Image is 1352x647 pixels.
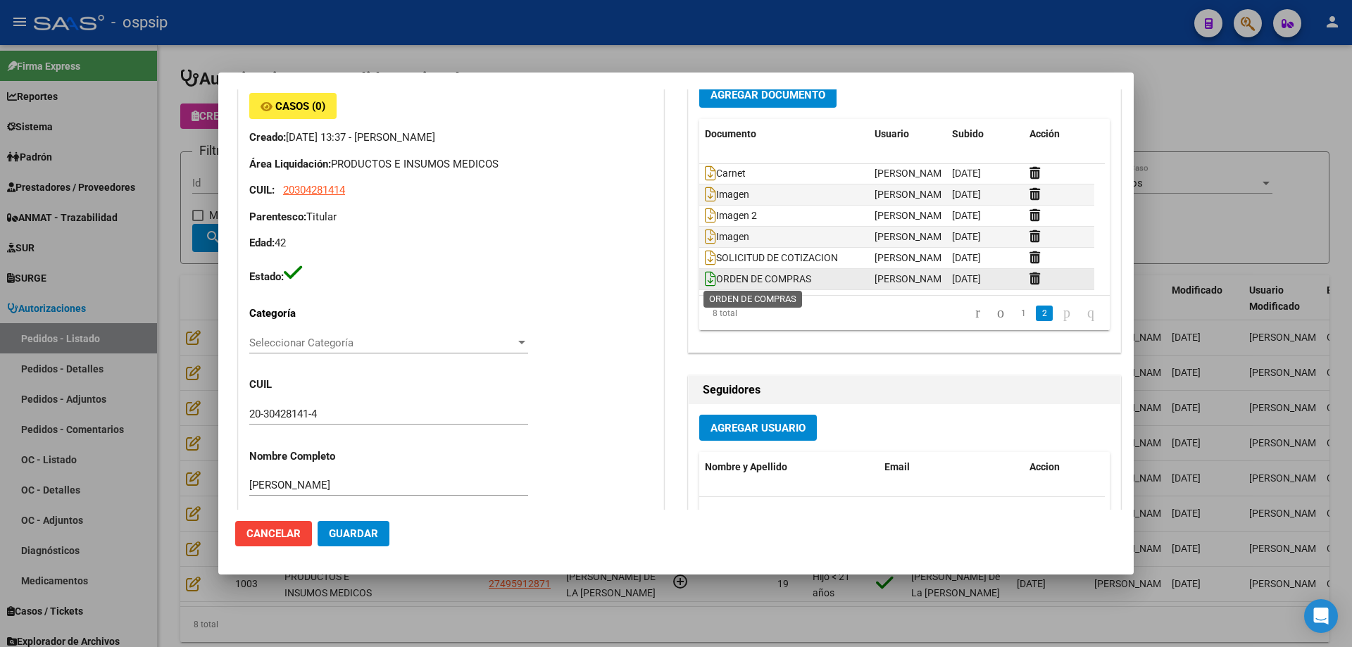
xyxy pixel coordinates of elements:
p: Titular [249,209,653,225]
span: Casos (0) [275,100,325,113]
span: [DATE] [952,231,981,242]
datatable-header-cell: Accion [1024,452,1094,482]
a: go to first page [969,306,987,321]
span: Accion [1029,461,1060,472]
div: No data to display [699,497,1105,532]
span: [PERSON_NAME] [875,273,950,284]
span: Imagen [705,231,749,242]
span: [PERSON_NAME] [875,210,950,221]
datatable-header-cell: Acción [1024,119,1094,149]
li: page 1 [1013,301,1034,325]
button: Agregar Usuario [699,415,817,441]
p: CUIL [249,377,370,393]
span: Subido [952,128,984,139]
span: Email [884,461,910,472]
datatable-header-cell: Subido [946,119,1024,149]
span: Usuario [875,128,909,139]
p: [DATE] 13:37 - [PERSON_NAME] [249,130,653,146]
span: Acción [1029,128,1060,139]
span: [DATE] [952,273,981,284]
button: Casos (0) [249,93,337,119]
span: [PERSON_NAME] [875,189,950,200]
a: go to previous page [991,306,1010,321]
strong: CUIL: [249,184,275,196]
p: Nombre Completo [249,448,370,465]
p: PRODUCTOS E INSUMOS MEDICOS [249,156,653,172]
span: Cancelar [246,527,301,540]
strong: Edad: [249,237,275,249]
strong: Área Liquidación: [249,158,331,170]
span: ORDEN DE COMPRAS [705,273,811,284]
a: go to next page [1057,306,1077,321]
datatable-header-cell: Documento [699,119,869,149]
p: 42 [249,235,653,251]
span: SOLICITUD DE COTIZACION [705,252,838,263]
span: [DATE] [952,168,981,179]
div: 8 total [699,296,780,331]
datatable-header-cell: Email [879,452,1024,482]
span: Imagen [705,189,749,200]
span: Agregar Usuario [711,422,806,434]
button: Agregar Documento [699,82,837,108]
span: [PERSON_NAME] [875,231,950,242]
div: Open Intercom Messenger [1304,599,1338,633]
span: Agregar Documento [711,89,825,101]
a: 2 [1036,306,1053,321]
strong: Creado: [249,131,286,144]
span: Carnet [705,168,746,179]
span: [PERSON_NAME] [875,168,950,179]
span: [DATE] [952,210,981,221]
span: Seleccionar Categoría [249,337,515,349]
li: page 2 [1034,301,1055,325]
strong: Estado: [249,270,284,283]
a: go to last page [1081,306,1101,321]
span: Guardar [329,527,378,540]
span: [DATE] [952,252,981,263]
button: Cancelar [235,521,312,546]
datatable-header-cell: Nombre y Apellido [699,452,880,482]
strong: Parentesco: [249,211,306,223]
span: Documento [705,128,756,139]
a: 1 [1015,306,1032,321]
span: 20304281414 [283,184,345,196]
span: [DATE] [952,189,981,200]
span: [PERSON_NAME] [875,252,950,263]
button: Guardar [318,521,389,546]
span: Imagen 2 [705,210,757,221]
datatable-header-cell: Usuario [869,119,946,149]
p: Categoría [249,306,370,322]
h2: Seguidores [703,382,1106,398]
span: Nombre y Apellido [705,461,787,472]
